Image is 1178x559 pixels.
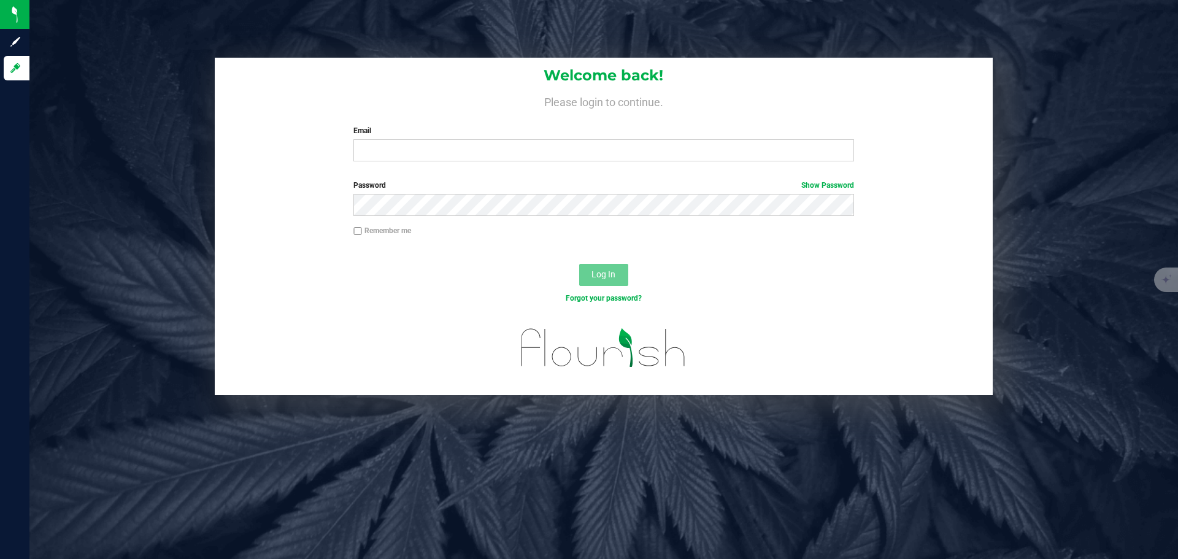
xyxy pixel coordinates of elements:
[9,62,21,74] inline-svg: Log in
[9,36,21,48] inline-svg: Sign up
[801,181,854,190] a: Show Password
[353,181,386,190] span: Password
[566,294,642,303] a: Forgot your password?
[215,93,993,108] h4: Please login to continue.
[353,125,853,136] label: Email
[353,225,411,236] label: Remember me
[353,227,362,236] input: Remember me
[506,317,701,379] img: flourish_logo.svg
[215,67,993,83] h1: Welcome back!
[591,269,615,279] span: Log In
[579,264,628,286] button: Log In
